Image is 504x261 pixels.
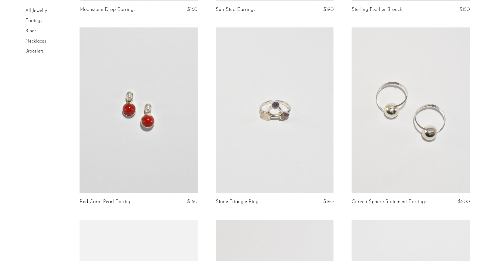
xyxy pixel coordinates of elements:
a: Sterling Feather Brooch [352,7,402,12]
a: Red Coral Pearl Earrings [80,199,133,205]
a: All Jewelry [25,8,47,13]
span: $160 [187,199,197,204]
a: Rings [25,29,36,33]
a: Curved Sphere Statement Earrings [352,199,427,205]
a: Earrings [25,19,42,24]
a: Sun Stud Earrings [216,7,255,12]
span: $150 [459,7,470,12]
span: $200 [458,199,470,204]
a: Necklaces [25,39,46,44]
a: Moonstone Drop Earrings [80,7,135,12]
span: $190 [323,7,333,12]
a: Bracelets [25,49,44,54]
span: $160 [187,7,197,12]
span: $190 [323,199,333,204]
a: Stone Triangle Ring [216,199,258,205]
